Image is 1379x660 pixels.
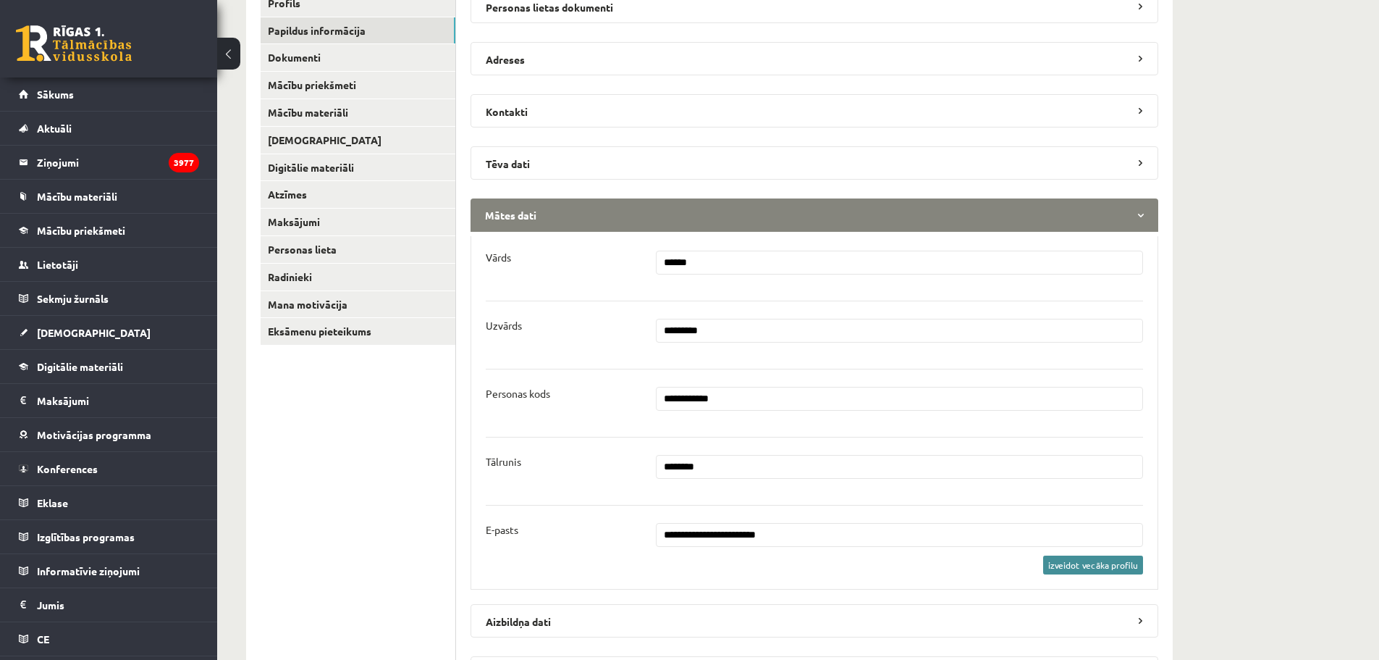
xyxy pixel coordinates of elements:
[19,350,199,383] a: Digitālie materiāli
[37,564,140,577] span: Informatīvie ziņojumi
[19,146,199,179] a: Ziņojumi3977
[19,554,199,588] a: Informatīvie ziņojumi
[37,462,98,475] span: Konferences
[261,181,455,208] a: Atzīmes
[19,622,199,656] a: CE
[471,42,1158,75] legend: Adreses
[261,17,455,44] a: Papildus informācija
[37,258,78,271] span: Lietotāji
[19,180,199,213] a: Mācību materiāli
[19,78,199,111] a: Sākums
[37,428,151,441] span: Motivācijas programma
[37,190,117,203] span: Mācību materiāli
[37,326,151,339] span: [DEMOGRAPHIC_DATA]
[37,598,64,611] span: Jumis
[1043,556,1143,575] a: izveidot vecāka profilu
[486,387,550,400] p: Personas kods
[261,236,455,263] a: Personas lieta
[486,455,521,468] p: Tālrunis
[37,224,125,237] span: Mācību priekšmeti
[37,530,135,543] span: Izglītības programas
[19,418,199,451] a: Motivācijas programma
[37,360,123,373] span: Digitālie materiāli
[471,146,1158,180] legend: Tēva dati
[19,112,199,145] a: Aktuāli
[261,44,455,71] a: Dokumenti
[261,154,455,181] a: Digitālie materiāli
[261,291,455,318] a: Mana motivācija
[19,520,199,554] a: Izglītības programas
[486,319,522,332] p: Uzvārds
[261,72,455,99] a: Mācību priekšmeti
[261,127,455,154] a: [DEMOGRAPHIC_DATA]
[261,318,455,345] a: Eksāmenu pieteikums
[16,25,132,62] a: Rīgas 1. Tālmācības vidusskola
[37,496,68,509] span: Eklase
[261,209,455,235] a: Maksājumi
[37,632,49,646] span: CE
[471,94,1158,128] legend: Kontakti
[37,122,72,135] span: Aktuāli
[261,99,455,126] a: Mācību materiāli
[261,264,455,291] a: Radinieki
[19,486,199,519] a: Eklase
[471,199,1158,232] legend: Mātes dati
[37,88,74,101] span: Sākums
[19,588,199,622] a: Jumis
[37,292,109,305] span: Sekmju žurnāls
[471,604,1158,638] legend: Aizbildņa dati
[19,384,199,417] a: Maksājumi
[37,384,199,417] legend: Maksājumi
[169,153,199,172] i: 3977
[486,523,518,536] p: E-pasts
[19,316,199,349] a: [DEMOGRAPHIC_DATA]
[19,452,199,485] a: Konferences
[37,146,199,179] legend: Ziņojumi
[19,214,199,247] a: Mācību priekšmeti
[19,282,199,315] a: Sekmju žurnāls
[486,251,511,264] p: Vārds
[19,248,199,281] a: Lietotāji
